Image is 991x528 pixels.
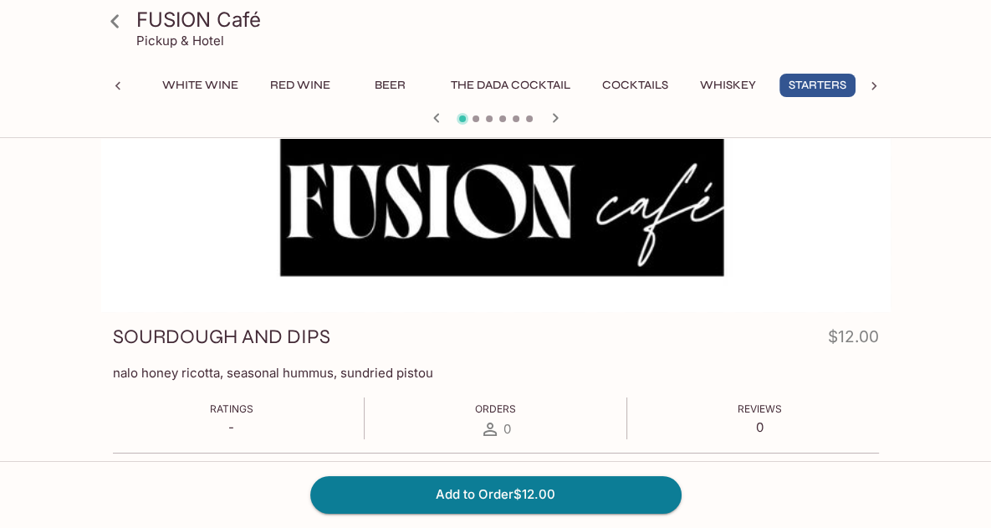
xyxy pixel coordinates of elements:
h4: $12.00 [828,324,879,356]
span: 0 [503,421,511,437]
h3: SOURDOUGH AND DIPS [113,324,330,350]
button: Starters [779,74,856,97]
div: SOURDOUGH AND DIPS [101,90,891,312]
span: Ratings [210,402,253,415]
button: Beer [353,74,428,97]
span: Reviews [738,402,782,415]
p: Pickup & Hotel [136,33,224,49]
button: The DADA Cocktail [442,74,580,97]
p: nalo honey ricotta, seasonal hummus, sundried pistou [113,365,879,381]
button: Red Wine [261,74,340,97]
p: - [210,419,253,435]
button: Whiskey [691,74,766,97]
p: 0 [738,419,782,435]
button: Cocktails [593,74,677,97]
span: Orders [475,402,516,415]
button: Add to Order$12.00 [310,476,682,513]
h3: FUSION Café [136,7,884,33]
button: White Wine [153,74,248,97]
